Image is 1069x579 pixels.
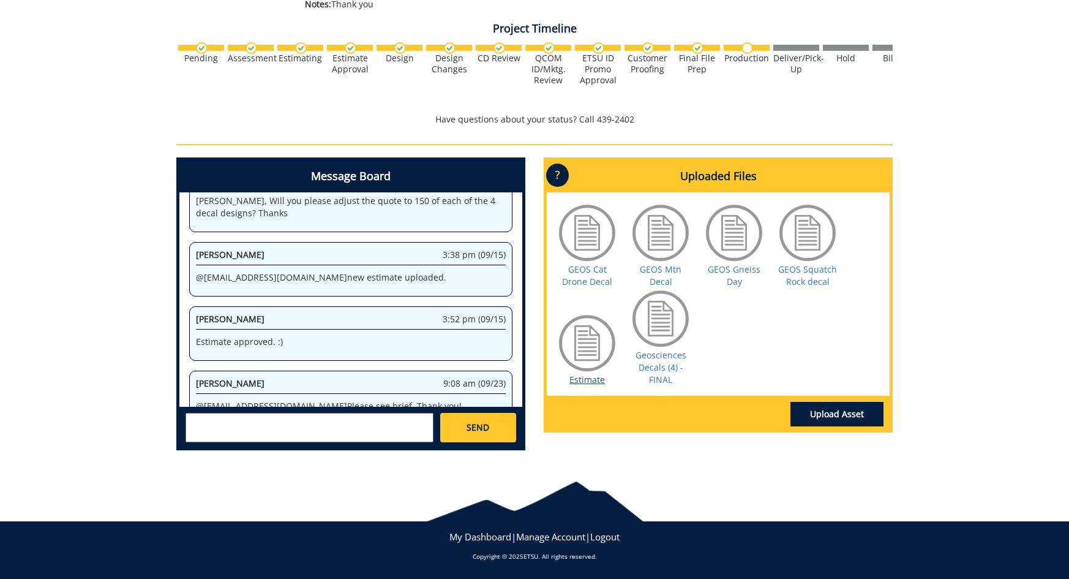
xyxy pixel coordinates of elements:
[640,263,681,287] a: GEOS Mtn Decal
[196,400,506,412] p: @ [EMAIL_ADDRESS][DOMAIN_NAME] Please see brief. Thank you!
[176,23,893,35] h4: Project Timeline
[516,531,585,543] a: Manage Account
[426,53,472,75] div: Design Changes
[773,53,819,75] div: Deliver/Pick-Up
[823,53,869,64] div: Hold
[543,42,555,54] img: checkmark
[575,53,621,86] div: ETSU ID Promo Approval
[196,271,506,284] p: @ [EMAIL_ADDRESS][DOMAIN_NAME] new estimate uploaded.
[525,53,571,86] div: QCOM ID/Mktg. Review
[277,53,323,64] div: Estimating
[546,164,569,187] p: ?
[196,336,506,348] p: Estimate approved. :)
[674,53,720,75] div: Final File Prep
[377,53,422,64] div: Design
[228,53,274,64] div: Assessment
[493,42,505,54] img: checkmark
[590,531,620,543] a: Logout
[179,161,522,192] h4: Message Board
[327,53,373,75] div: Estimate Approval
[443,377,506,390] span: 9:08 am (09/23)
[724,53,770,64] div: Production
[196,313,264,325] span: [PERSON_NAME]
[872,53,918,64] div: Billing
[196,249,264,260] span: [PERSON_NAME]
[178,53,224,64] div: Pending
[790,402,883,426] a: Upload Asset
[523,552,538,561] a: ETSU
[345,42,356,54] img: checkmark
[440,413,516,442] a: SEND
[443,313,506,325] span: 3:52 pm (09/15)
[246,42,257,54] img: checkmark
[636,349,686,385] a: Geosciences Decals (4) - FINAL
[295,42,307,54] img: checkmark
[467,422,489,434] span: SEND
[625,53,670,75] div: Customer Proofing
[708,263,760,287] a: GEOS Gneiss Day
[196,42,208,54] img: checkmark
[176,113,893,126] p: Have questions about your status? Call 439-2402
[692,42,703,54] img: checkmark
[449,531,511,543] a: My Dashboard
[476,53,522,64] div: CD Review
[547,161,890,192] h4: Uploaded Files
[569,374,605,385] a: Estimate
[196,377,264,389] span: [PERSON_NAME]
[562,263,612,287] a: GEOS Cat Drone Decal
[778,263,837,287] a: GEOS Squatch Rock decal
[593,42,604,54] img: checkmark
[443,249,506,261] span: 3:38 pm (09/15)
[186,413,433,442] textarea: messageToSend
[196,195,506,219] p: [PERSON_NAME], Will you please adjust the quote to 150 of each of the 4 decal designs? Thanks
[642,42,654,54] img: checkmark
[444,42,456,54] img: checkmark
[394,42,406,54] img: checkmark
[741,42,753,54] img: no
